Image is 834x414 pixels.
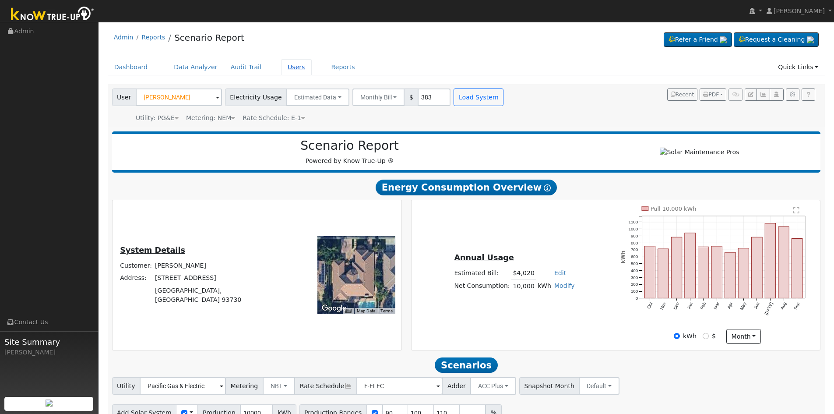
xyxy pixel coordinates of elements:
a: Scenario Report [174,32,244,43]
a: Audit Trail [224,59,268,75]
text: 400 [631,268,638,273]
td: [PERSON_NAME] [154,260,276,272]
text: Mar [713,301,720,311]
td: Estimated Bill: [453,267,511,280]
text: Feb [700,301,707,310]
button: Edit User [745,88,757,101]
span: Metering [225,377,263,395]
button: ACC Plus [470,377,516,395]
img: Solar Maintenance Pros [660,148,739,157]
a: Reports [325,59,362,75]
span: Scenarios [435,357,497,373]
input: Select a Rate Schedule [356,377,443,395]
span: Utility [112,377,141,395]
span: $ [404,88,418,106]
td: [GEOGRAPHIC_DATA], [GEOGRAPHIC_DATA] 93730 [154,284,276,306]
span: Electricity Usage [225,88,287,106]
a: Help Link [802,88,815,101]
span: Adder [442,377,471,395]
button: Monthly Bill [352,88,405,106]
input: $ [703,333,709,339]
span: User [112,88,136,106]
span: Alias: None [243,114,305,121]
td: [STREET_ADDRESS] [154,272,276,284]
a: Users [281,59,312,75]
button: Login As [770,88,783,101]
span: Energy Consumption Overview [376,180,557,195]
text: [DATE] [764,301,774,316]
a: Admin [114,34,134,41]
input: Select a User [136,88,222,106]
text: Jan [686,301,694,310]
input: kWh [674,333,680,339]
img: Google [320,303,348,314]
rect: onclick="" [778,227,789,298]
div: Utility: PG&E [136,113,179,123]
span: PDF [703,92,719,98]
rect: onclick="" [658,249,669,298]
text: 1100 [629,219,638,224]
span: Site Summary [4,336,94,348]
img: Know True-Up [7,5,99,25]
label: kWh [683,332,697,341]
img: retrieve [807,36,814,43]
button: Estimated Data [286,88,349,106]
text: 800 [631,241,638,245]
button: Keyboard shortcuts [345,308,351,314]
text: 100 [631,289,638,294]
text:  [794,207,800,214]
input: Select a Utility [140,377,226,395]
td: $4,020 [511,267,536,280]
text: Pull 10,000 kWh [651,205,697,212]
button: NBT [263,377,296,395]
button: Load System [454,88,503,106]
div: [PERSON_NAME] [4,348,94,357]
img: retrieve [46,400,53,407]
button: Map Data [357,308,375,314]
text: 200 [631,282,638,287]
rect: onclick="" [792,239,802,298]
text: Jun [753,301,761,310]
u: Annual Usage [454,253,514,262]
rect: onclick="" [672,237,682,298]
a: Edit [554,269,566,276]
button: Settings [786,88,799,101]
rect: onclick="" [739,248,749,298]
rect: onclick="" [725,252,735,298]
button: Recent [667,88,698,101]
a: Open this area in Google Maps (opens a new window) [320,303,348,314]
rect: onclick="" [765,223,776,298]
rect: onclick="" [752,237,762,298]
text: kWh [620,251,626,263]
text: Oct [646,301,654,310]
text: Sep [793,301,801,311]
a: Modify [554,282,575,289]
button: Multi-Series Graph [757,88,770,101]
button: month [726,329,761,344]
text: 900 [631,234,638,238]
text: Nov [659,301,667,311]
td: Customer: [119,260,154,272]
button: PDF [700,88,726,101]
a: Dashboard [108,59,155,75]
span: Rate Schedule [295,377,357,395]
td: Net Consumption: [453,280,511,292]
td: kWh [536,280,552,292]
a: Refer a Friend [664,32,732,47]
text: 300 [631,275,638,280]
i: Show Help [544,184,551,191]
text: 1000 [629,226,638,231]
text: 500 [631,261,638,266]
text: Aug [780,301,787,310]
rect: onclick="" [711,246,722,298]
span: [PERSON_NAME] [774,7,825,14]
a: Terms (opens in new tab) [380,308,393,313]
a: Reports [141,34,165,41]
a: Request a Cleaning [734,32,819,47]
button: Default [579,377,619,395]
img: retrieve [720,36,727,43]
text: Apr [727,301,734,310]
text: May [739,301,747,311]
u: System Details [120,246,185,255]
h2: Scenario Report [121,138,578,153]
